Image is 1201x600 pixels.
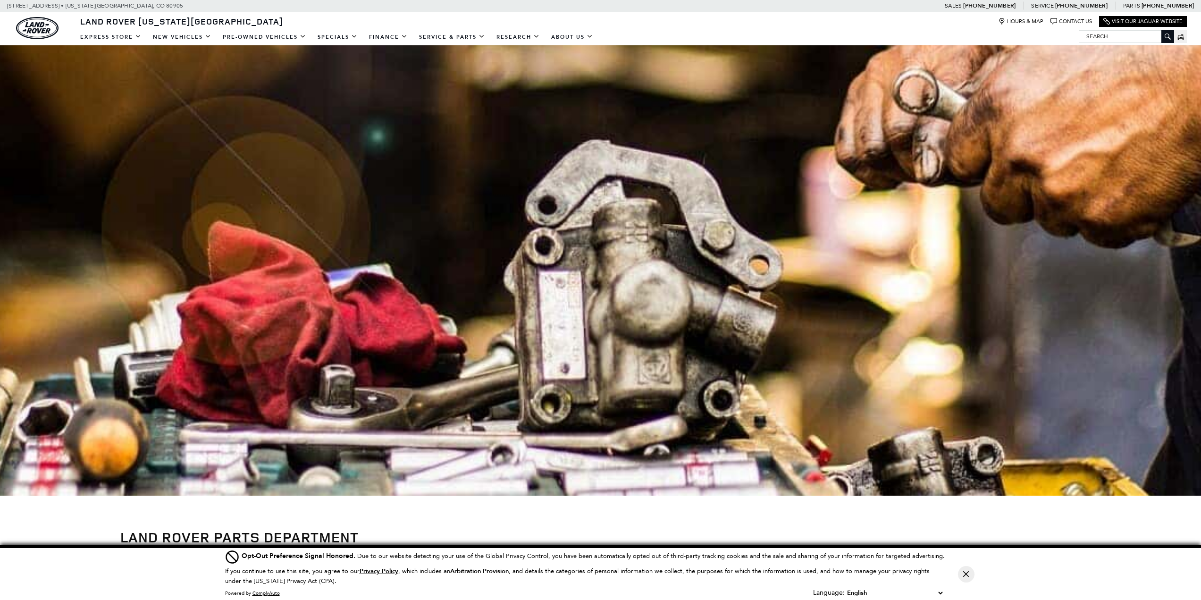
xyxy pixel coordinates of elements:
[1103,18,1183,25] a: Visit Our Jaguar Website
[999,18,1043,25] a: Hours & Map
[963,2,1016,9] a: [PHONE_NUMBER]
[7,2,183,9] a: [STREET_ADDRESS] • [US_STATE][GEOGRAPHIC_DATA], CO 80905
[1055,2,1108,9] a: [PHONE_NUMBER]
[1050,18,1092,25] a: Contact Us
[252,590,280,596] a: ComplyAuto
[16,17,59,39] a: land-rover
[75,29,147,45] a: EXPRESS STORE
[75,16,289,27] a: Land Rover [US_STATE][GEOGRAPHIC_DATA]
[80,16,283,27] span: Land Rover [US_STATE][GEOGRAPHIC_DATA]
[360,567,398,575] a: Privacy Policy
[242,551,357,560] span: Opt-Out Preference Signal Honored .
[16,17,59,39] img: Land Rover
[1031,2,1053,9] span: Service
[813,590,845,596] div: Language:
[312,29,363,45] a: Specials
[225,591,280,596] div: Powered by
[242,551,945,561] div: Due to our website detecting your use of the Global Privacy Control, you have been automatically ...
[75,29,599,45] nav: Main Navigation
[413,29,491,45] a: Service & Parts
[450,567,509,575] strong: Arbitration Provision
[225,567,930,584] p: If you continue to use this site, you agree to our , which includes an , and details the categori...
[945,2,962,9] span: Sales
[147,29,217,45] a: New Vehicles
[546,29,599,45] a: About Us
[363,29,413,45] a: Finance
[1142,2,1194,9] a: [PHONE_NUMBER]
[1079,31,1174,42] input: Search
[360,567,398,575] u: Privacy Policy
[491,29,546,45] a: Research
[120,529,1081,545] h1: Land Rover Parts Department
[958,566,974,583] button: Close Button
[1123,2,1140,9] span: Parts
[217,29,312,45] a: Pre-Owned Vehicles
[845,588,945,598] select: Language Select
